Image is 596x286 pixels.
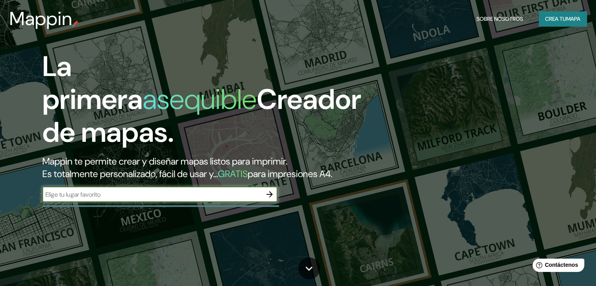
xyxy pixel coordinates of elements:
button: Crea tumapa [539,11,587,26]
iframe: Lanzador de widgets de ayuda [526,255,587,277]
font: asequible [143,81,257,118]
font: La primera [42,48,143,118]
button: Sobre nosotros [473,11,526,26]
font: Mappin te permite crear y diseñar mapas listos para imprimir. [42,155,287,167]
input: Elige tu lugar favorito [42,190,262,199]
img: pin de mapeo [72,20,79,27]
font: Sobre nosotros [476,15,523,22]
font: Crea tu [545,15,566,22]
font: mapa [566,15,580,22]
font: GRATIS [218,168,248,180]
font: Creador de mapas. [42,81,361,150]
font: Mappin [9,6,72,31]
font: para impresiones A4. [248,168,332,180]
font: Es totalmente personalizado, fácil de usar y... [42,168,218,180]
